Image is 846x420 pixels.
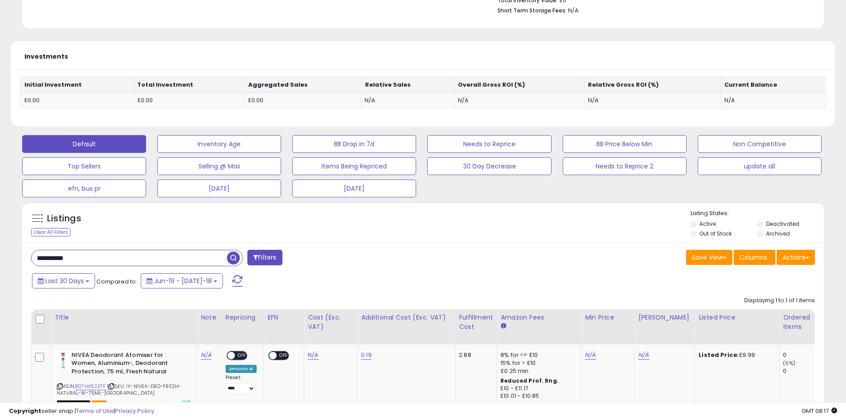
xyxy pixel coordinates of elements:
th: Aggregated Sales [244,77,361,93]
div: Listed Price [699,313,775,322]
td: £0.00 [133,92,244,108]
button: Actions [777,250,815,265]
strong: Copyright [9,407,41,415]
button: 30 Day Decrease [427,157,551,175]
b: Reduced Prof. Rng. [500,377,559,384]
a: N/A [585,351,596,360]
b: Short Term Storage Fees: [497,7,567,14]
th: Total Investment [133,77,244,93]
th: Initial Investment [20,77,134,93]
div: Clear All Filters [31,228,71,236]
button: [DATE] [292,180,416,197]
td: £0.00 [20,92,134,108]
td: N/A [361,92,454,108]
b: NIVEA Deodorant Atomiser for Women, Aluminium-, Deodorant Protection, 75 ml, Fresh Natural [71,351,179,378]
label: Deactivated [766,220,799,228]
img: 31r0JGm5s4L._SL40_.jpg [57,351,69,369]
button: Selling @ Max [157,157,281,175]
div: £0.25 min [500,367,574,375]
div: Fulfillment Cost [459,313,493,332]
button: Jun-19 - [DATE]-18 [141,273,223,288]
div: Ordered Items [783,313,815,332]
div: Amazon AI [226,365,257,373]
td: N/A [454,92,584,108]
span: Last 30 Days [45,276,84,285]
span: Columns [739,253,767,262]
small: (0%) [783,360,795,367]
b: Listed Price: [699,351,739,359]
div: 0 [783,351,819,359]
th: Overall Gross ROI (%) [454,77,584,93]
span: Compared to: [96,277,137,286]
button: Inventory Age [157,135,281,153]
button: BB Drop in 7d [292,135,416,153]
a: 0.19 [361,351,372,360]
p: Listing States: [691,209,824,218]
span: All listings that are currently out of stock and unavailable for purchase on Amazon [57,400,90,408]
div: Preset: [226,375,257,395]
span: FBA [91,400,107,408]
div: £10.01 - £10.85 [500,392,574,400]
button: efn, bus pr [22,180,146,197]
div: £9.99 [699,351,772,359]
button: [DATE] [157,180,281,197]
a: N/A [308,351,318,360]
a: Privacy Policy [115,407,154,415]
div: Displaying 1 to 1 of 1 items [744,296,815,305]
button: BB Price Below Min [563,135,687,153]
th: Current Balance [720,77,826,93]
span: OFF [277,352,291,359]
div: Amazon Fees [500,313,577,322]
span: OFF [235,352,249,359]
div: [PERSON_NAME] [638,313,691,322]
div: £10 - £11.17 [500,385,574,392]
div: Repricing [226,313,260,322]
a: N/A [638,351,649,360]
button: Items Being Repriced [292,157,416,175]
span: 2025-08-18 08:17 GMT [802,407,837,415]
span: | SKU: IY-NIVEA-DEO-FRESH-NATURAL-W-75ML-[GEOGRAPHIC_DATA] [57,383,181,396]
div: 8% for <= £10 [500,351,574,359]
a: B07HX623TF [75,383,106,390]
button: Needs to Reprice 2 [563,157,687,175]
div: seller snap | | [9,407,154,416]
h5: Listings [47,212,81,225]
button: update all [698,157,822,175]
div: 15% for > £10 [500,359,574,367]
div: Min Price [585,313,631,322]
td: £0.00 [244,92,361,108]
a: N/A [201,351,211,360]
button: Default [22,135,146,153]
button: Save View [686,250,732,265]
label: Archived [766,230,790,237]
div: Additional Cost (Exc. VAT) [361,313,451,322]
button: Non Competitive [698,135,822,153]
button: Filters [247,250,282,265]
td: N/A [720,92,826,108]
div: Title [55,313,193,322]
button: Top Sellers [22,157,146,175]
span: Jun-19 - [DATE]-18 [154,276,212,285]
div: Note [201,313,218,322]
div: 2.88 [459,351,490,359]
button: Columns [734,250,775,265]
div: 0 [783,367,819,375]
div: EFN [267,313,300,322]
button: Last 30 Days [32,273,95,288]
div: ASIN: [57,351,190,407]
small: Amazon Fees. [500,322,506,330]
label: Out of Stock [699,230,732,237]
td: N/A [584,92,720,108]
th: Relative Sales [361,77,454,93]
a: Terms of Use [76,407,114,415]
button: Needs to Reprice [427,135,551,153]
div: Cost (Exc. VAT) [308,313,353,332]
label: Active [699,220,716,228]
h5: Investments [24,53,68,60]
span: N/A [568,6,579,15]
th: Relative Gross ROI (%) [584,77,720,93]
